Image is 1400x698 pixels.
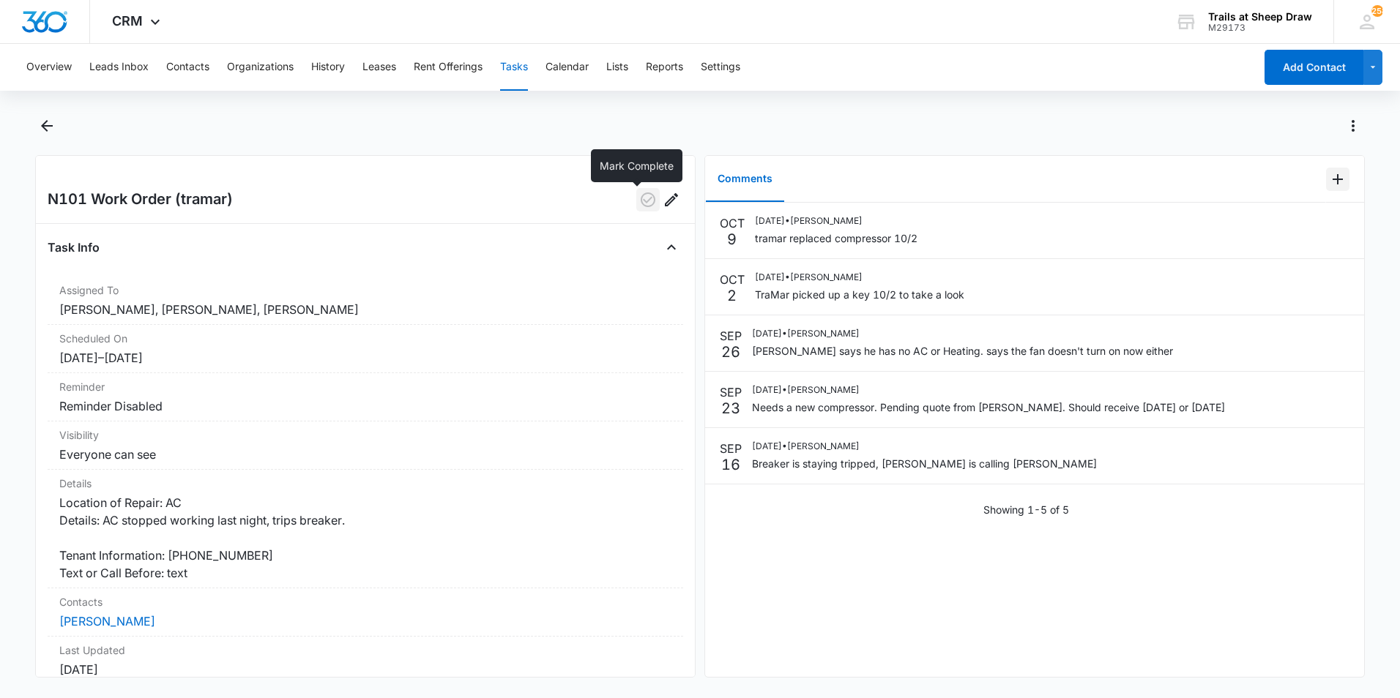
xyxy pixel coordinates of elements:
[720,383,742,401] p: SEP
[311,44,345,91] button: History
[660,188,683,211] button: Edit
[660,236,683,259] button: Close
[48,239,100,256] h4: Task Info
[59,446,671,463] dd: Everyone can see
[752,456,1097,471] p: Breaker is staying tripped, [PERSON_NAME] is calling [PERSON_NAME]
[727,232,737,247] p: 9
[227,44,294,91] button: Organizations
[59,397,671,415] dd: Reminder Disabled
[59,301,671,318] dd: [PERSON_NAME], [PERSON_NAME], [PERSON_NAME]
[646,44,683,91] button: Reports
[721,401,740,416] p: 23
[59,476,671,491] dt: Details
[721,345,740,359] p: 26
[48,373,683,421] div: ReminderReminder Disabled
[752,383,1225,397] p: [DATE] • [PERSON_NAME]
[755,287,964,302] p: TraMar picked up a key 10/2 to take a look
[752,327,1173,340] p: [DATE] • [PERSON_NAME]
[166,44,209,91] button: Contacts
[26,44,72,91] button: Overview
[727,288,737,303] p: 2
[1371,5,1383,17] span: 258
[362,44,396,91] button: Leases
[1371,5,1383,17] div: notifications count
[1341,114,1365,138] button: Actions
[701,44,740,91] button: Settings
[59,614,155,628] a: [PERSON_NAME]
[59,661,671,678] dd: [DATE]
[59,349,671,367] dd: [DATE] – [DATE]
[48,277,683,325] div: Assigned To[PERSON_NAME], [PERSON_NAME], [PERSON_NAME]
[35,114,58,138] button: Back
[48,188,233,211] h2: N101 Work Order (tramar)
[752,399,1225,415] p: Needs a new compressor. Pending quote from [PERSON_NAME]. Should receive [DATE] or [DATE]
[755,230,917,246] p: tramar replaced compressor 10/2
[755,271,964,284] p: [DATE] • [PERSON_NAME]
[720,271,745,288] p: OCT
[59,642,671,658] dt: Last Updated
[48,637,683,685] div: Last Updated[DATE]
[606,44,628,91] button: Lists
[59,282,671,298] dt: Assigned To
[706,157,784,202] button: Comments
[59,594,671,609] dt: Contacts
[720,214,745,232] p: OCT
[1208,23,1312,33] div: account id
[112,13,143,29] span: CRM
[983,502,1069,517] p: Showing 1-5 of 5
[59,331,671,346] dt: Scheduled On
[59,427,671,443] dt: Visibility
[48,325,683,373] div: Scheduled On[DATE]–[DATE]
[721,457,740,472] p: 16
[1326,168,1349,191] button: Add Comment
[59,494,671,582] dd: Location of Repair: AC Details: AC stopped working last night, trips breaker. Tenant Information:...
[752,343,1173,359] p: [PERSON_NAME] says he has no AC or Heating. says the fan doesn't turn on now either
[546,44,589,91] button: Calendar
[1208,11,1312,23] div: account name
[752,440,1097,453] p: [DATE] • [PERSON_NAME]
[48,421,683,470] div: VisibilityEveryone can see
[1265,50,1363,85] button: Add Contact
[755,214,917,228] p: [DATE] • [PERSON_NAME]
[48,470,683,588] div: DetailsLocation of Repair: AC Details: AC stopped working last night, trips breaker. Tenant Infor...
[591,149,682,182] div: Mark Complete
[89,44,149,91] button: Leads Inbox
[720,327,742,345] p: SEP
[500,44,528,91] button: Tasks
[59,379,671,394] dt: Reminder
[414,44,483,91] button: Rent Offerings
[48,588,683,637] div: Contacts[PERSON_NAME]
[720,440,742,457] p: SEP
